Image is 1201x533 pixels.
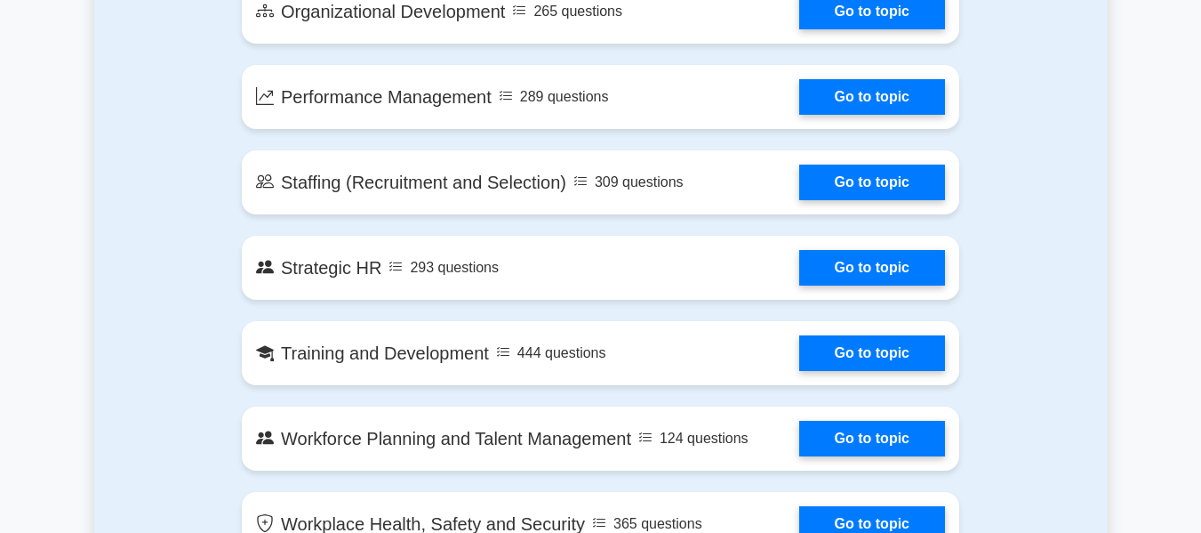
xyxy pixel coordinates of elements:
[799,79,945,115] a: Go to topic
[799,250,945,286] a: Go to topic
[799,165,945,200] a: Go to topic
[799,335,945,371] a: Go to topic
[799,421,945,456] a: Go to topic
